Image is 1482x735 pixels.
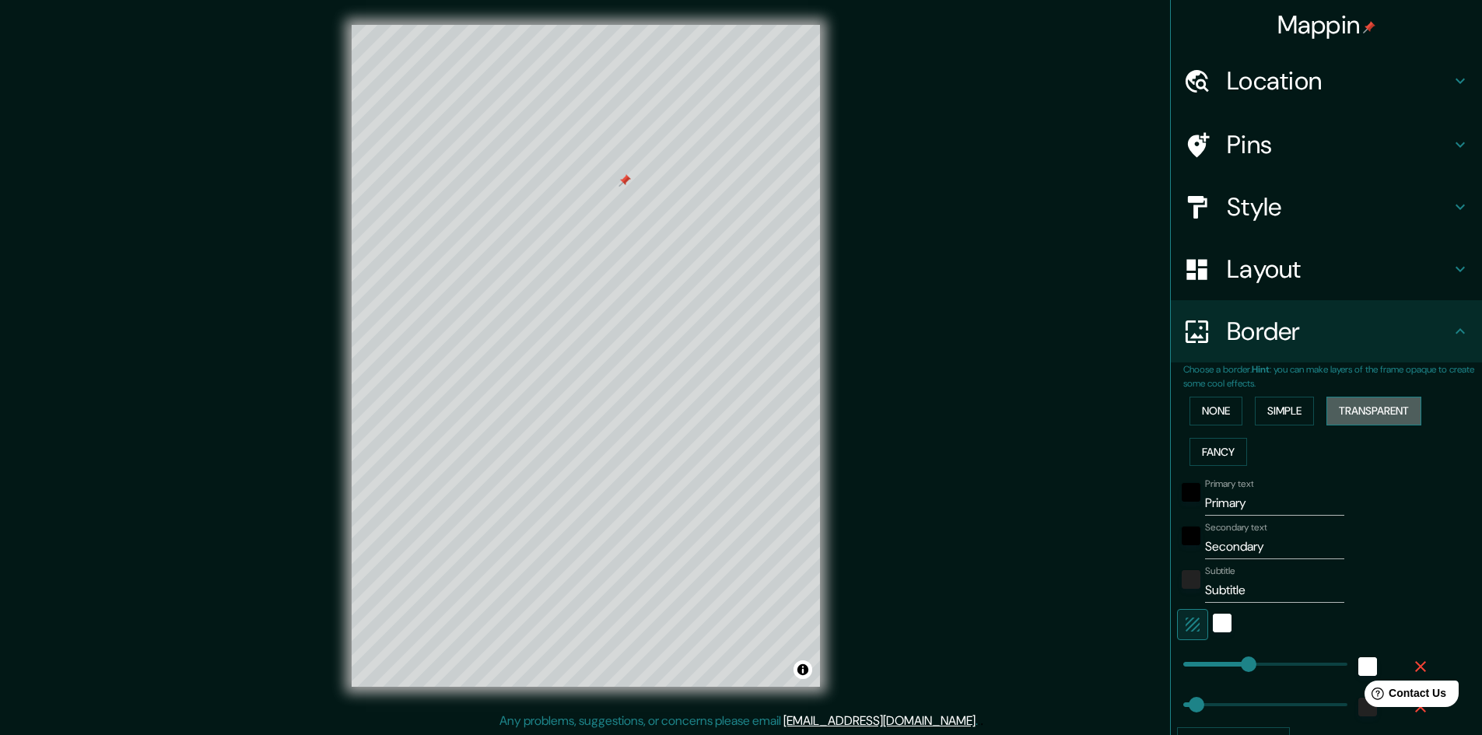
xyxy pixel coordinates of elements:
[1205,478,1253,491] label: Primary text
[1182,527,1200,545] button: black
[978,712,980,730] div: .
[1227,129,1451,160] h4: Pins
[1227,316,1451,347] h4: Border
[499,712,978,730] p: Any problems, suggestions, or concerns please email .
[1189,397,1242,425] button: None
[1255,397,1314,425] button: Simple
[1205,521,1267,534] label: Secondary text
[1227,254,1451,285] h4: Layout
[783,712,976,729] a: [EMAIL_ADDRESS][DOMAIN_NAME]
[1227,65,1451,96] h4: Location
[1344,674,1465,718] iframe: Help widget launcher
[1189,438,1247,467] button: Fancy
[1183,362,1482,390] p: Choose a border. : you can make layers of the frame opaque to create some cool effects.
[1252,363,1270,376] b: Hint
[1171,114,1482,176] div: Pins
[1227,191,1451,222] h4: Style
[1171,176,1482,238] div: Style
[1171,238,1482,300] div: Layout
[1326,397,1421,425] button: Transparent
[1213,614,1231,632] button: white
[794,660,812,679] button: Toggle attribution
[1182,570,1200,589] button: color-222222
[980,712,983,730] div: .
[1363,21,1375,33] img: pin-icon.png
[1171,300,1482,362] div: Border
[1358,657,1377,676] button: white
[1171,50,1482,112] div: Location
[1277,9,1376,40] h4: Mappin
[1182,483,1200,502] button: black
[1205,565,1235,578] label: Subtitle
